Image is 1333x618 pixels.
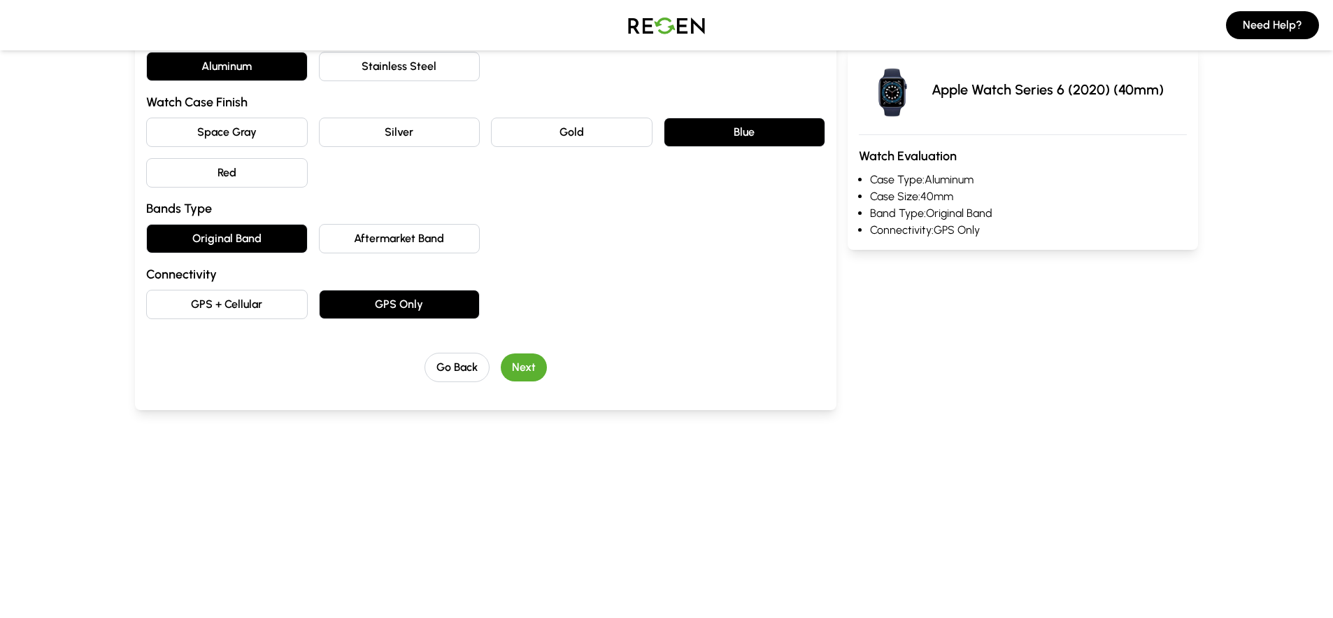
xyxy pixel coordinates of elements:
button: Need Help? [1226,11,1319,39]
li: Connectivity: GPS Only [870,222,1187,239]
button: Space Gray [146,118,308,147]
button: GPS Only [319,290,480,319]
h3: Bands Type [146,199,825,218]
li: Case Type: Aluminum [870,171,1187,188]
button: Original Band [146,224,308,253]
img: Logo [618,6,715,45]
button: Go Back [425,353,490,382]
button: Next [501,353,547,381]
button: Aluminum [146,52,308,81]
li: Band Type: Original Band [870,205,1187,222]
button: Silver [319,118,480,147]
img: Apple Watch Series 6 (2020) [859,56,926,123]
button: Red [146,158,308,188]
button: Aftermarket Band [319,224,480,253]
button: GPS + Cellular [146,290,308,319]
button: Blue [664,118,825,147]
p: Apple Watch Series 6 (2020) (40mm) [932,80,1164,99]
li: Case Size: 40mm [870,188,1187,205]
button: Stainless Steel [319,52,480,81]
h3: Watch Evaluation [859,146,1187,166]
h3: Watch Case Finish [146,92,825,112]
h3: Connectivity [146,265,825,284]
button: Gold [491,118,653,147]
